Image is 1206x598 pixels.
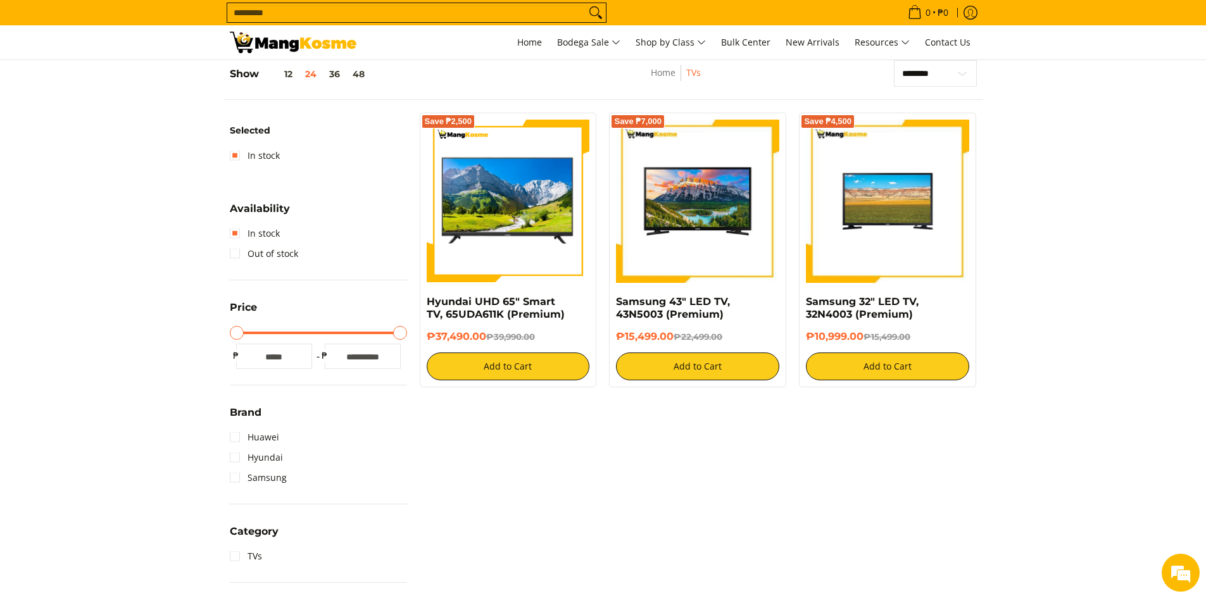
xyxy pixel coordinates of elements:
[721,36,770,48] span: Bulk Center
[299,69,323,79] button: 24
[651,66,675,78] a: Home
[425,118,472,125] span: Save ₱2,500
[629,25,712,59] a: Shop by Class
[806,296,919,320] a: Samsung 32" LED TV, 32N4003 (Premium)
[230,468,287,488] a: Samsung
[779,25,846,59] a: New Arrivals
[230,546,262,566] a: TVs
[806,352,969,380] button: Add to Cart
[616,120,779,283] img: samsung-43-inch-led-tv-full-view- mang-kosme
[230,223,280,244] a: In stock
[551,25,627,59] a: Bodega Sale
[323,69,346,79] button: 36
[848,25,916,59] a: Resources
[427,330,590,343] h6: ₱37,490.00
[925,36,970,48] span: Contact Us
[230,125,407,137] h6: Selected
[230,68,371,80] h5: Show
[230,447,283,468] a: Hyundai
[864,332,910,342] del: ₱15,499.00
[230,204,290,223] summary: Open
[230,32,356,53] img: TVs - Premium Television Brands l Mang Kosme
[806,120,969,283] img: samsung-32-inch-led-tv-full-view-mang-kosme
[230,302,257,313] span: Price
[904,6,952,20] span: •
[715,25,777,59] a: Bulk Center
[230,526,279,537] span: Category
[427,120,590,283] img: Hyundai UHD 65" Smart TV, 65UDA611K (Premium)
[230,244,298,264] a: Out of stock
[919,25,977,59] a: Contact Us
[259,69,299,79] button: 12
[686,66,701,78] a: TVs
[427,296,565,320] a: Hyundai UHD 65" Smart TV, 65UDA611K (Premium)
[230,526,279,546] summary: Open
[230,349,242,362] span: ₱
[586,3,606,22] button: Search
[614,118,662,125] span: Save ₱7,000
[636,35,706,51] span: Shop by Class
[924,8,933,17] span: 0
[427,352,590,380] button: Add to Cart
[230,204,290,214] span: Availability
[230,302,257,322] summary: Open
[582,65,770,94] nav: Breadcrumbs
[674,332,722,342] del: ₱22,499.00
[855,35,910,51] span: Resources
[616,352,779,380] button: Add to Cart
[230,146,280,166] a: In stock
[511,25,548,59] a: Home
[230,408,261,427] summary: Open
[230,408,261,418] span: Brand
[318,349,331,362] span: ₱
[616,296,730,320] a: Samsung 43" LED TV, 43N5003 (Premium)
[346,69,371,79] button: 48
[486,332,535,342] del: ₱39,990.00
[806,330,969,343] h6: ₱10,999.00
[230,427,279,447] a: Huawei
[936,8,950,17] span: ₱0
[786,36,839,48] span: New Arrivals
[616,330,779,343] h6: ₱15,499.00
[804,118,851,125] span: Save ₱4,500
[517,36,542,48] span: Home
[557,35,620,51] span: Bodega Sale
[369,25,977,59] nav: Main Menu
